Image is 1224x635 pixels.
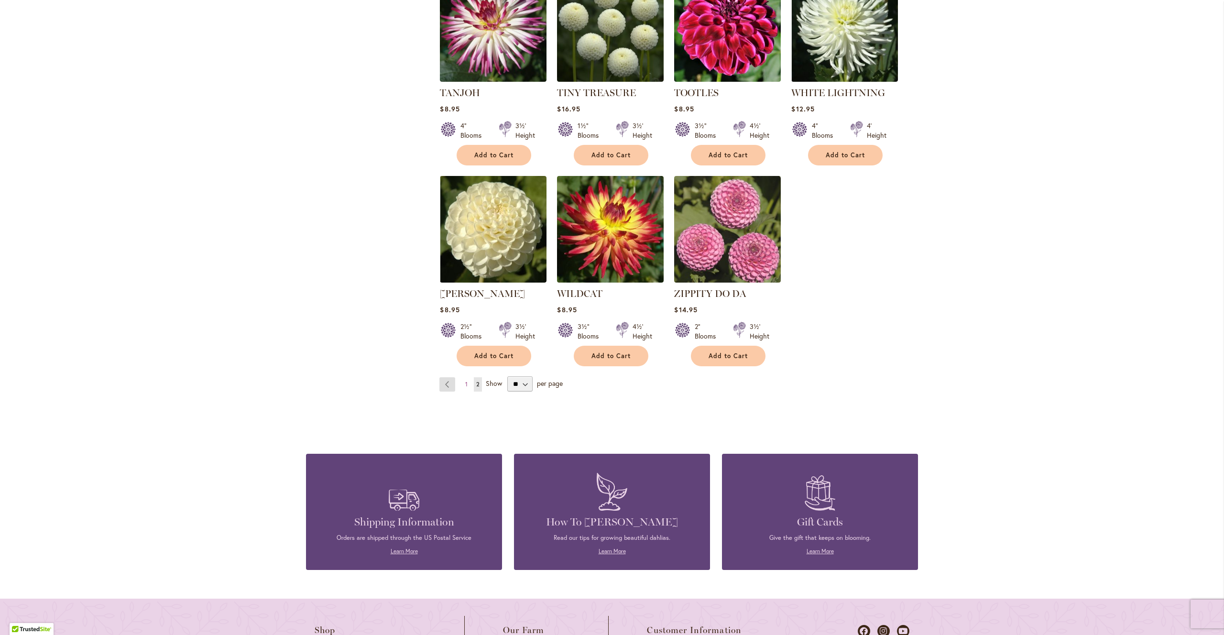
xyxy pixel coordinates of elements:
div: 3½' Height [750,322,769,341]
div: 1½" Blooms [578,121,604,140]
div: 3½' Height [515,121,535,140]
a: TANJOH [440,75,546,84]
img: WILDCAT [557,176,664,283]
span: $8.95 [557,305,577,314]
span: $8.95 [674,104,694,113]
button: Add to Cart [574,346,648,366]
span: $8.95 [440,104,459,113]
span: Add to Cart [591,352,631,360]
p: Give the gift that keeps on blooming. [736,534,904,542]
span: $8.95 [440,305,459,314]
span: 1 [465,381,468,388]
a: Tootles [674,75,781,84]
span: Show [486,379,502,388]
a: Learn More [807,547,834,555]
button: Add to Cart [574,145,648,165]
span: Add to Cart [591,151,631,159]
h4: Gift Cards [736,515,904,529]
a: TOOTLES [674,87,719,99]
button: Add to Cart [691,346,765,366]
img: ZIPPITY DO DA [674,176,781,283]
span: Our Farm [503,625,544,635]
span: Customer Information [647,625,742,635]
div: 4" Blooms [812,121,839,140]
a: WILDCAT [557,275,664,285]
a: WILDCAT [557,288,602,299]
button: Add to Cart [808,145,883,165]
div: 4½' Height [750,121,769,140]
span: $16.95 [557,104,580,113]
a: ZIPPITY DO DA [674,275,781,285]
iframe: Launch Accessibility Center [7,601,34,628]
div: 3½' Height [633,121,652,140]
a: WHITE LIGHTNING [791,87,885,99]
a: ZIPPITY DO DA [674,288,746,299]
span: Shop [315,625,336,635]
p: Orders are shipped through the US Postal Service [320,534,488,542]
a: Learn More [391,547,418,555]
div: 3½" Blooms [695,121,721,140]
a: Learn More [599,547,626,555]
a: [PERSON_NAME] [440,288,525,299]
div: 3½" Blooms [578,322,604,341]
a: WHITE LIGHTNING [791,75,898,84]
div: 2½" Blooms [460,322,487,341]
button: Add to Cart [457,145,531,165]
span: Add to Cart [709,151,748,159]
span: Add to Cart [709,352,748,360]
div: 3½' Height [515,322,535,341]
a: TINY TREASURE [557,87,636,99]
p: Read our tips for growing beautiful dahlias. [528,534,696,542]
span: $14.95 [674,305,697,314]
span: Add to Cart [474,352,514,360]
div: 4' Height [867,121,886,140]
span: 2 [476,381,480,388]
div: 4½' Height [633,322,652,341]
h4: Shipping Information [320,515,488,529]
a: TANJOH [440,87,480,99]
a: 1 [463,377,470,392]
span: $12.95 [791,104,814,113]
img: WHITE NETTIE [440,176,546,283]
div: 2" Blooms [695,322,721,341]
button: Add to Cart [691,145,765,165]
span: Add to Cart [474,151,514,159]
div: 4" Blooms [460,121,487,140]
a: TINY TREASURE [557,75,664,84]
a: WHITE NETTIE [440,275,546,285]
span: per page [537,379,563,388]
span: Add to Cart [826,151,865,159]
h4: How To [PERSON_NAME] [528,515,696,529]
button: Add to Cart [457,346,531,366]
